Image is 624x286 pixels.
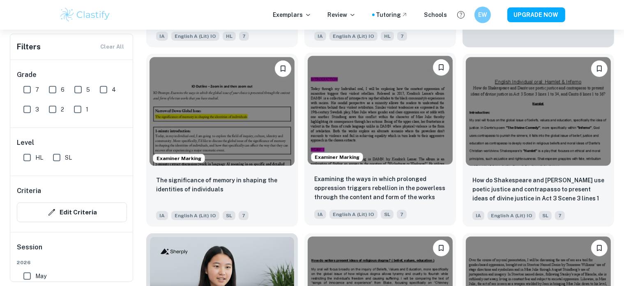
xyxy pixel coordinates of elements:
[61,85,64,94] span: 6
[61,105,64,114] span: 2
[308,56,453,165] img: English A (Lit) IO IA example thumbnail: Examining the ways in which prolonged op
[555,211,565,220] span: 7
[17,202,127,222] button: Edit Criteria
[156,32,168,41] span: IA
[314,174,446,202] p: Examining the ways in which prolonged oppression triggers rebellion in the powerless through the ...
[329,32,378,41] span: English A (Lit) IO
[35,153,43,162] span: HL
[65,153,72,162] span: SL
[171,211,219,220] span: English A (Lit) IO
[311,153,363,161] span: Examiner Marking
[17,259,127,266] span: 2026
[433,240,449,256] button: Bookmark
[381,32,394,41] span: HL
[463,54,614,227] a: Bookmark How do Shakespeare and Dante use poetic justice and contrapasso to present ideas of divi...
[478,10,487,19] h6: EW
[223,32,236,41] span: HL
[171,32,219,41] span: English A (Lit) IO
[223,211,235,220] span: SL
[35,85,39,94] span: 7
[474,7,491,23] button: EW
[454,8,468,22] button: Help and Feedback
[275,60,291,77] button: Bookmark
[424,10,447,19] a: Schools
[304,54,456,227] a: Examiner MarkingBookmarkExamining the ways in which prolonged oppression triggers rebellion in th...
[381,210,394,219] span: SL
[466,57,611,166] img: English A (Lit) IO IA example thumbnail: How do Shakespeare and Dante use poetic
[86,85,90,94] span: 5
[17,186,41,196] h6: Criteria
[591,240,608,256] button: Bookmark
[433,59,449,76] button: Bookmark
[239,211,249,220] span: 7
[314,32,326,41] span: IA
[156,176,288,194] p: The significance of memory in shaping the identities of individuals
[17,70,127,80] h6: Grade
[488,211,536,220] span: English A (Lit) IO
[328,10,356,19] p: Review
[59,7,111,23] img: Clastify logo
[156,211,168,220] span: IA
[17,41,41,53] h6: Filters
[472,176,604,204] p: How do Shakespeare and Dante use poetic justice and contrapasso to present ideas of divine justic...
[539,211,552,220] span: SL
[591,60,608,77] button: Bookmark
[472,211,484,220] span: IA
[17,138,127,148] h6: Level
[146,54,298,227] a: Examiner MarkingBookmarkThe significance of memory in shaping the identities of individualsIAEngl...
[86,105,88,114] span: 1
[17,242,127,259] h6: Session
[314,210,326,219] span: IA
[397,210,407,219] span: 7
[153,155,205,162] span: Examiner Marking
[376,10,408,19] a: Tutoring
[397,32,407,41] span: 7
[35,272,46,281] span: May
[35,105,39,114] span: 3
[239,32,249,41] span: 7
[329,210,378,219] span: English A (Lit) IO
[273,10,311,19] p: Exemplars
[150,57,295,166] img: English A (Lit) IO IA example thumbnail: The significance of memory in shaping th
[112,85,116,94] span: 4
[507,7,565,22] button: UPGRADE NOW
